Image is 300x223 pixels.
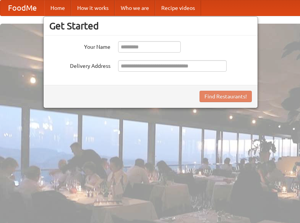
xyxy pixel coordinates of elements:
[49,41,110,51] label: Your Name
[115,0,155,16] a: Who we are
[199,91,252,102] button: Find Restaurants!
[49,20,252,32] h3: Get Started
[155,0,201,16] a: Recipe videos
[71,0,115,16] a: How it works
[49,60,110,70] label: Delivery Address
[0,0,44,16] a: FoodMe
[44,0,71,16] a: Home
